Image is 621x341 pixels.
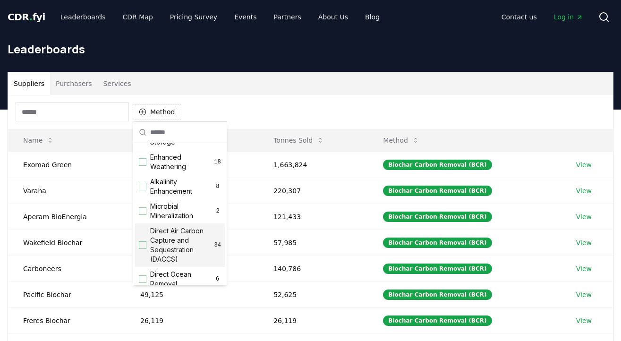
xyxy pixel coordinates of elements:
[311,9,356,26] a: About Us
[383,315,492,326] div: Biochar Carbon Removal (BCR)
[8,256,125,281] td: Carboneers
[125,178,258,204] td: 104,974
[125,204,258,230] td: 89,548
[576,186,592,196] a: View
[8,10,45,24] a: CDR.fyi
[383,238,492,248] div: Biochar Carbon Removal (BCR)
[29,11,33,23] span: .
[258,307,368,333] td: 26,119
[576,160,592,170] a: View
[8,307,125,333] td: Freres Biochar
[16,131,61,150] button: Name
[383,186,492,196] div: Biochar Carbon Removal (BCR)
[576,264,592,273] a: View
[214,207,221,215] span: 2
[8,11,45,23] span: CDR fyi
[125,152,258,178] td: 202,461
[53,9,387,26] nav: Main
[150,153,214,171] span: Enhanced Weathering
[383,264,492,274] div: Biochar Carbon Removal (BCR)
[150,202,214,221] span: Microbial Mineralization
[576,316,592,325] a: View
[150,270,214,289] span: Direct Ocean Removal
[266,9,309,26] a: Partners
[125,256,258,281] td: 54,736
[576,290,592,299] a: View
[8,152,125,178] td: Exomad Green
[554,12,583,22] span: Log in
[125,307,258,333] td: 26,119
[383,290,492,300] div: Biochar Carbon Removal (BCR)
[546,9,591,26] a: Log in
[258,204,368,230] td: 121,433
[227,9,264,26] a: Events
[494,9,544,26] a: Contact us
[50,72,98,95] button: Purchasers
[8,281,125,307] td: Pacific Biochar
[214,241,221,249] span: 34
[8,42,613,57] h1: Leaderboards
[258,281,368,307] td: 52,625
[162,9,225,26] a: Pricing Survey
[576,238,592,247] a: View
[494,9,591,26] nav: Main
[8,204,125,230] td: Aperam BioEnergia
[383,212,492,222] div: Biochar Carbon Removal (BCR)
[357,9,387,26] a: Blog
[258,230,368,256] td: 57,985
[383,160,492,170] div: Biochar Carbon Removal (BCR)
[133,104,181,119] button: Method
[115,9,161,26] a: CDR Map
[576,212,592,222] a: View
[150,177,214,196] span: Alkalinity Enhancement
[8,72,50,95] button: Suppliers
[214,183,221,190] span: 8
[8,230,125,256] td: Wakefield Biochar
[258,256,368,281] td: 140,786
[150,226,214,264] span: Direct Air Carbon Capture and Sequestration (DACCS)
[125,281,258,307] td: 49,125
[125,230,258,256] td: 57,977
[266,131,332,150] button: Tonnes Sold
[214,275,221,283] span: 6
[8,178,125,204] td: Varaha
[258,152,368,178] td: 1,663,824
[98,72,137,95] button: Services
[375,131,427,150] button: Method
[258,178,368,204] td: 220,307
[214,158,221,166] span: 18
[53,9,113,26] a: Leaderboards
